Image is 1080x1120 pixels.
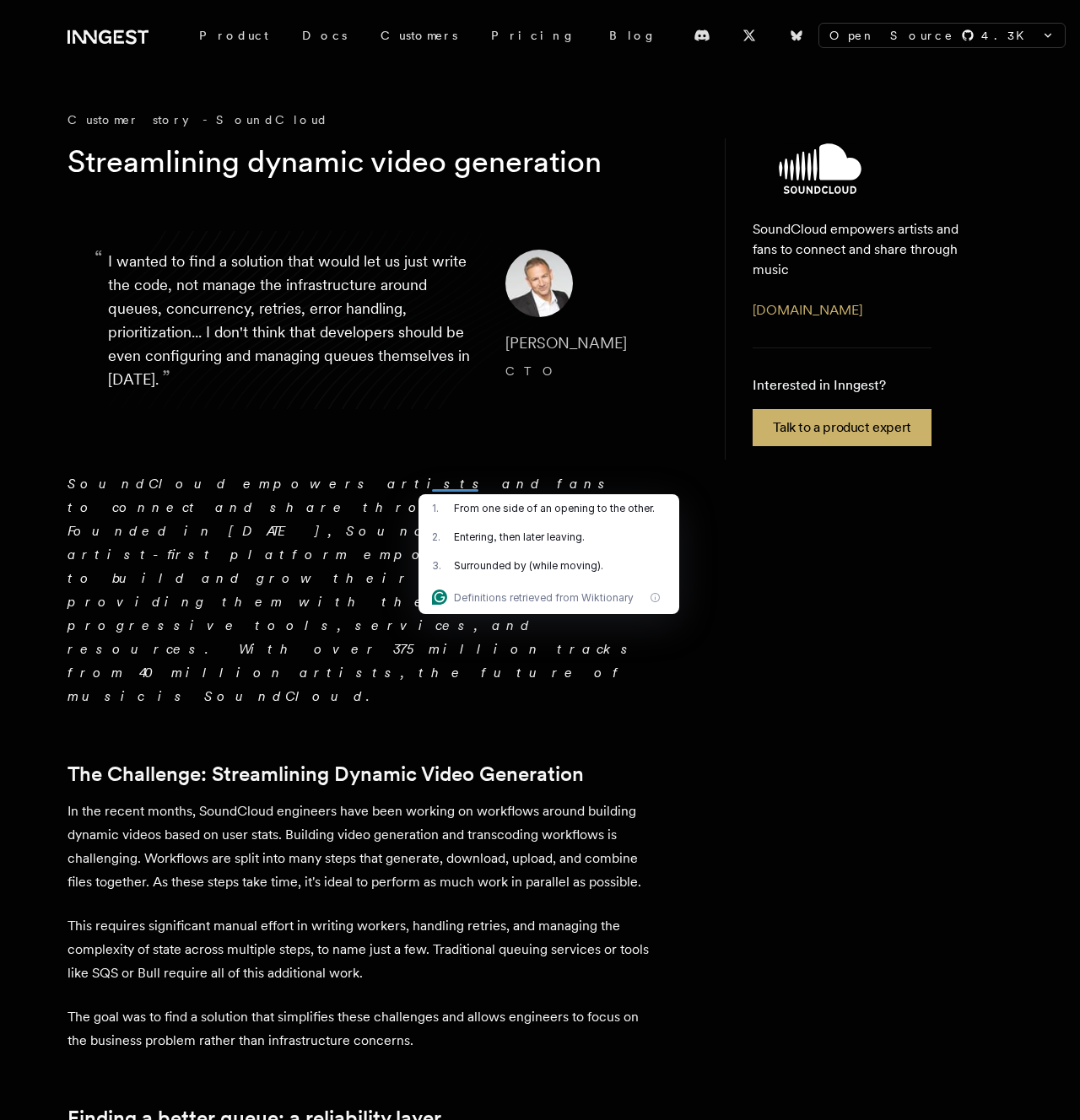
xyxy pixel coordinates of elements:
a: Discord [683,22,721,49]
a: Customers [364,20,474,51]
a: [DOMAIN_NAME] [753,302,862,318]
img: Image of Matthew Drooker [505,250,573,317]
span: Open Source [829,27,954,44]
p: In the recent months, SoundCloud engineers have been working on workflows around building dynamic... [67,800,658,894]
p: This requires significant manual effort in writing workers, handling retries, and managing the co... [67,914,658,985]
a: Talk to a product expert [753,409,931,446]
a: X [731,22,768,49]
img: SoundCloud's logo [719,143,921,194]
a: Bluesky [778,22,815,49]
p: Interested in Inngest? [753,375,931,396]
span: [PERSON_NAME] [505,334,627,352]
a: Blog [592,20,673,51]
span: 4.3 K [981,27,1034,44]
a: The Challenge: Streamlining Dynamic Video Generation [67,762,584,786]
h1: Streamlining dynamic video generation [67,142,671,182]
p: The goal was to find a solution that simplifies these challenges and allows engineers to focus on... [67,1005,658,1053]
div: Product [182,20,285,51]
p: I wanted to find a solution that would let us just write the code, not manage the infrastructure ... [108,250,478,391]
div: Customer story - SoundCloud [67,111,698,128]
em: SoundCloud empowers artists and fans to connect and share through music. Founded in [DATE], Sound... [67,476,637,704]
span: ” [162,365,170,390]
span: “ [94,253,103,263]
p: SoundCloud empowers artists and fans to connect and share through music [753,219,985,280]
a: Pricing [474,20,592,51]
a: Docs [285,20,364,51]
span: CTO [505,364,561,378]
